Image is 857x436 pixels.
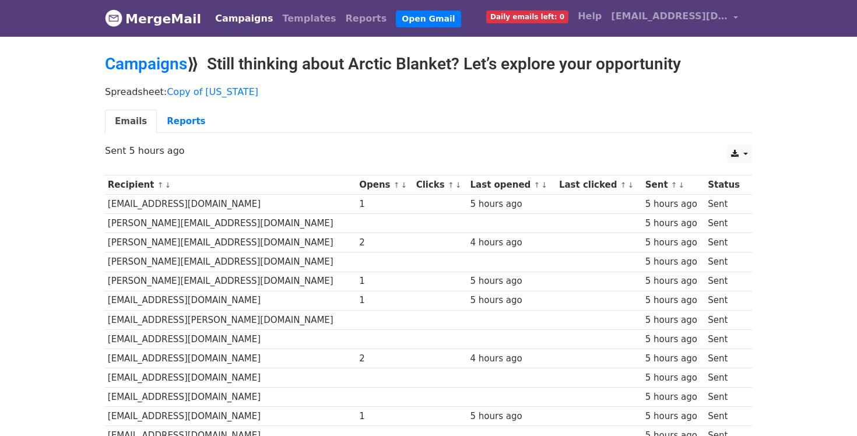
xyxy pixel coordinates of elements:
td: Sent [705,310,746,329]
th: Last clicked [556,175,642,195]
a: Daily emails left: 0 [482,5,573,28]
a: Help [573,5,606,28]
a: Reports [157,110,215,133]
td: Sent [705,388,746,407]
td: Sent [705,368,746,388]
a: ↑ [620,181,627,189]
p: Sent 5 hours ago [105,145,752,157]
div: 1 [359,275,410,288]
td: Sent [705,272,746,291]
div: 5 hours ago [645,391,703,404]
a: Emails [105,110,157,133]
th: Sent [642,175,705,195]
div: 5 hours ago [645,255,703,269]
a: ↓ [164,181,171,189]
a: Campaigns [210,7,278,30]
a: ↑ [157,181,164,189]
td: [EMAIL_ADDRESS][DOMAIN_NAME] [105,195,356,214]
a: ↑ [671,181,677,189]
a: MergeMail [105,6,201,31]
div: 5 hours ago [645,198,703,211]
a: Open Gmail [396,10,461,27]
th: Recipient [105,175,356,195]
div: 5 hours ago [645,314,703,327]
td: Sent [705,195,746,214]
td: Sent [705,252,746,272]
div: 5 hours ago [645,236,703,249]
td: [EMAIL_ADDRESS][DOMAIN_NAME] [105,349,356,368]
td: Sent [705,329,746,349]
a: ↓ [455,181,462,189]
td: [EMAIL_ADDRESS][DOMAIN_NAME] [105,368,356,388]
td: [PERSON_NAME][EMAIL_ADDRESS][DOMAIN_NAME] [105,252,356,272]
a: ↓ [401,181,407,189]
td: Sent [705,349,746,368]
td: Sent [705,214,746,233]
div: 1 [359,410,410,423]
span: [EMAIL_ADDRESS][DOMAIN_NAME] [611,9,728,23]
div: 5 hours ago [645,352,703,365]
th: Clicks [413,175,468,195]
iframe: Chat Widget [799,380,857,436]
td: [EMAIL_ADDRESS][DOMAIN_NAME] [105,407,356,426]
td: Sent [705,233,746,252]
a: ↓ [541,181,547,189]
div: 1 [359,294,410,307]
th: Opens [356,175,413,195]
a: Copy of [US_STATE] [167,86,258,97]
div: 2 [359,352,410,365]
a: ↓ [679,181,685,189]
span: Daily emails left: 0 [486,10,568,23]
a: ↓ [627,181,634,189]
a: ↑ [448,181,454,189]
div: 5 hours ago [645,275,703,288]
h2: ⟫ Still thinking about Arctic Blanket? Let’s explore your opportunity [105,54,752,74]
div: 5 hours ago [645,333,703,346]
td: [EMAIL_ADDRESS][DOMAIN_NAME] [105,388,356,407]
div: 5 hours ago [645,217,703,230]
div: 5 hours ago [645,294,703,307]
div: 5 hours ago [470,410,554,423]
a: ↑ [394,181,400,189]
div: 5 hours ago [470,294,554,307]
div: 4 hours ago [470,352,554,365]
th: Status [705,175,746,195]
div: 2 [359,236,410,249]
a: Templates [278,7,340,30]
td: [EMAIL_ADDRESS][DOMAIN_NAME] [105,329,356,349]
td: [PERSON_NAME][EMAIL_ADDRESS][DOMAIN_NAME] [105,233,356,252]
div: 4 hours ago [470,236,554,249]
a: Campaigns [105,54,187,73]
a: [EMAIL_ADDRESS][DOMAIN_NAME] [606,5,743,32]
div: 1 [359,198,410,211]
div: 5 hours ago [645,371,703,385]
td: [PERSON_NAME][EMAIL_ADDRESS][DOMAIN_NAME] [105,214,356,233]
td: [EMAIL_ADDRESS][PERSON_NAME][DOMAIN_NAME] [105,310,356,329]
td: Sent [705,291,746,310]
a: ↑ [534,181,540,189]
div: 5 hours ago [470,198,554,211]
p: Spreadsheet: [105,86,752,98]
td: Sent [705,407,746,426]
td: [EMAIL_ADDRESS][DOMAIN_NAME] [105,291,356,310]
th: Last opened [468,175,556,195]
a: Reports [341,7,392,30]
img: MergeMail logo [105,9,122,27]
div: 5 hours ago [645,410,703,423]
td: [PERSON_NAME][EMAIL_ADDRESS][DOMAIN_NAME] [105,272,356,291]
div: 5 hours ago [470,275,554,288]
